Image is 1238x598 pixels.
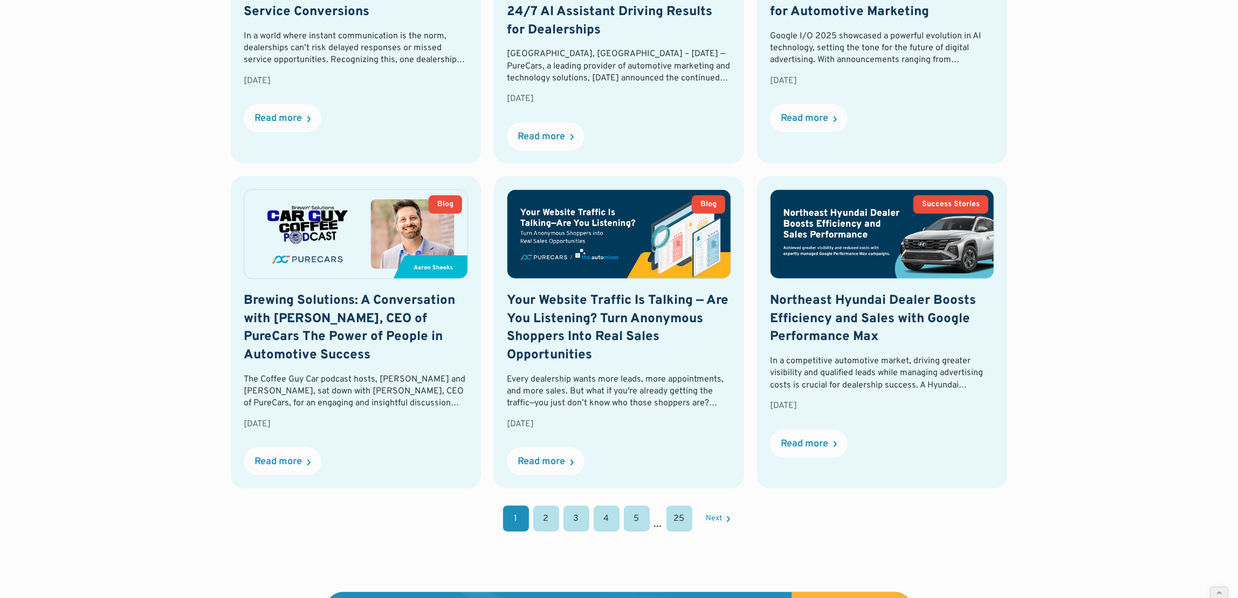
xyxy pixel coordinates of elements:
div: Read more [255,114,302,124]
div: [DATE] [770,75,994,87]
div: Read more [781,114,828,124]
div: List [231,506,1007,532]
div: In a world where instant communication is the norm, dealerships can’t risk delayed responses or m... [244,30,468,66]
div: Read more [518,457,565,467]
div: Read more [518,132,565,142]
div: [GEOGRAPHIC_DATA], [GEOGRAPHIC_DATA] – [DATE] — PureCars, a leading provider of automotive market... [507,48,731,84]
div: Read more [781,439,828,449]
a: BlogBrewing Solutions: A Conversation with [PERSON_NAME], CEO of PureCars The Power of People in ... [231,176,481,488]
a: 5 [624,506,650,532]
a: 2 [533,506,559,532]
div: Read more [255,457,302,467]
a: BlogYour Website Traffic Is Talking — Are You Listening? Turn Anonymous Shoppers Into Real Sales ... [494,176,744,488]
h2: Northeast Hyundai Dealer Boosts Efficiency and Sales with Google Performance Max [770,292,994,346]
a: 4 [594,506,620,532]
div: [DATE] [507,93,731,105]
div: [DATE] [244,75,468,87]
div: Blog [437,201,453,208]
h2: Brewing Solutions: A Conversation with [PERSON_NAME], CEO of PureCars The Power of People in Auto... [244,292,468,364]
h2: Your Website Traffic Is Talking — Are You Listening? Turn Anonymous Shoppers Into Real Sales Oppo... [507,292,731,364]
div: [DATE] [244,418,468,430]
div: ... [654,517,662,532]
a: 1 [503,506,529,532]
div: Next [706,515,723,522]
div: Blog [700,201,717,208]
div: Every dealership wants more leads, more appointments, and more sales. But what if you're already ... [507,373,731,410]
div: [DATE] [770,400,994,412]
div: In a competitive automotive market, driving greater visibility and qualified leads while managing... [770,355,994,391]
a: 3 [563,506,589,532]
a: 25 [666,506,692,532]
a: Next Page [706,515,730,522]
div: Google I/O 2025 showcased a powerful evolution in AI technology, setting the tone for the future ... [770,30,994,66]
div: The Coffee Guy Car podcast hosts, [PERSON_NAME] and [PERSON_NAME], sat down with [PERSON_NAME], C... [244,373,468,410]
div: Success Stories [922,201,980,208]
div: [DATE] [507,418,731,430]
a: Success StoriesNortheast Hyundai Dealer Boosts Efficiency and Sales with Google Performance MaxIn... [757,176,1007,488]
